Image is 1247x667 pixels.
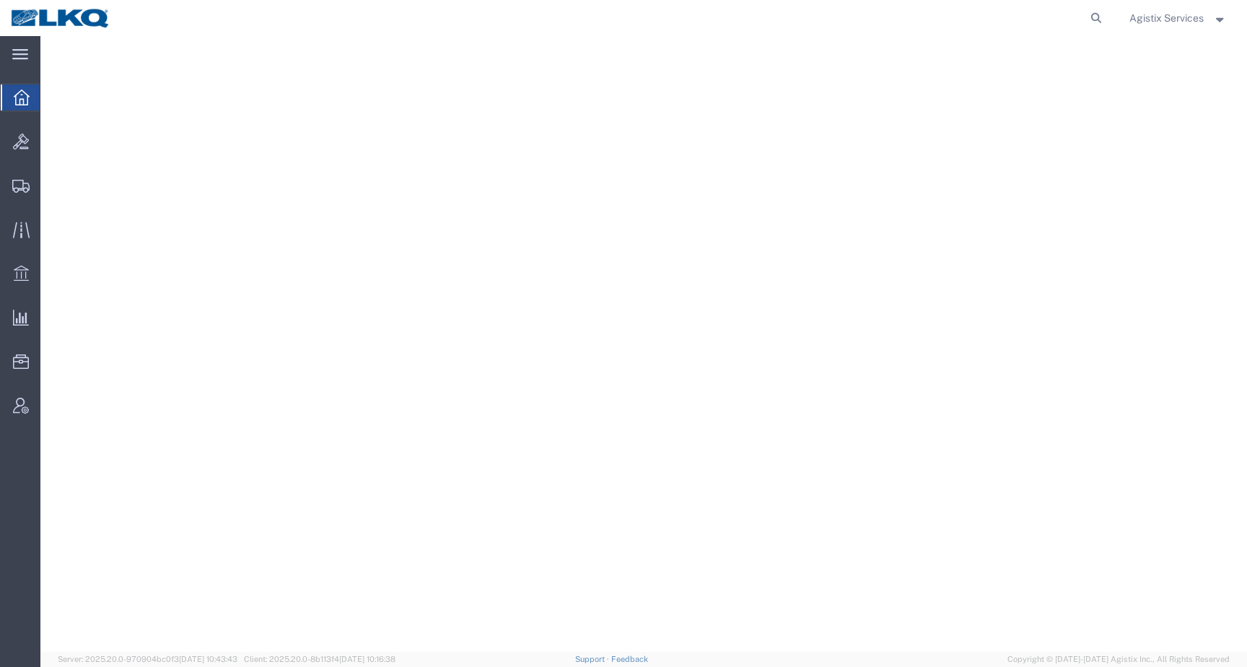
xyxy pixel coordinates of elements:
a: Feedback [611,655,648,663]
img: logo [10,7,111,29]
a: Support [575,655,611,663]
span: Agistix Services [1129,10,1204,26]
iframe: FS Legacy Container [40,36,1247,652]
span: [DATE] 10:43:43 [179,655,237,663]
span: Copyright © [DATE]-[DATE] Agistix Inc., All Rights Reserved [1007,653,1230,666]
button: Agistix Services [1129,9,1228,27]
span: Server: 2025.20.0-970904bc0f3 [58,655,237,663]
span: [DATE] 10:16:38 [339,655,395,663]
span: Client: 2025.20.0-8b113f4 [244,655,395,663]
